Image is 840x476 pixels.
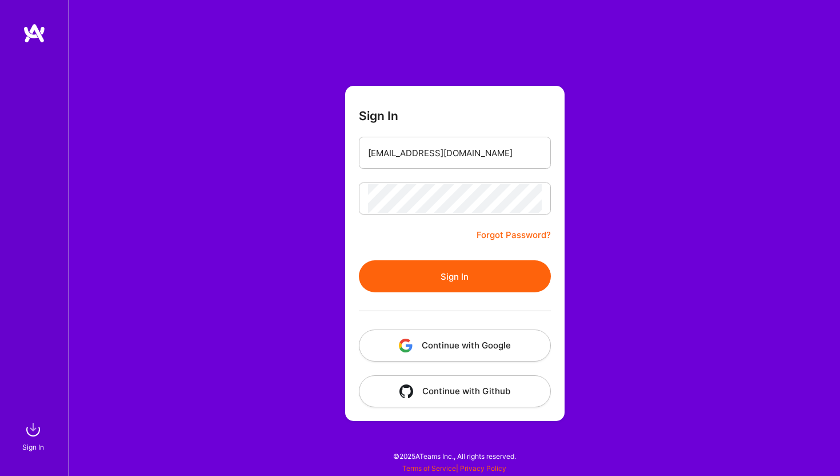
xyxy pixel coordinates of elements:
[359,260,551,292] button: Sign In
[24,418,45,453] a: sign inSign In
[22,441,44,453] div: Sign In
[402,464,506,473] span: |
[359,375,551,407] button: Continue with Github
[477,228,551,242] a: Forgot Password?
[359,330,551,362] button: Continue with Google
[460,464,506,473] a: Privacy Policy
[23,23,46,43] img: logo
[69,442,840,470] div: © 2025 ATeams Inc., All rights reserved.
[359,109,398,123] h3: Sign In
[399,384,413,398] img: icon
[368,138,542,168] input: Email...
[22,418,45,441] img: sign in
[402,464,456,473] a: Terms of Service
[399,339,413,352] img: icon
